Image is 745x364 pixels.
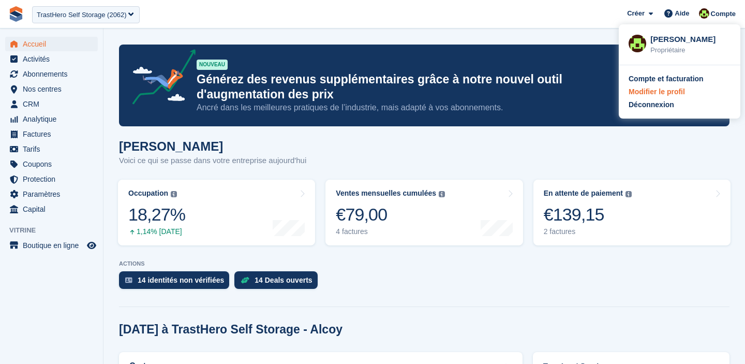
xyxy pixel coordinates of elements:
[625,191,632,197] img: icon-info-grey-7440780725fd019a000dd9b08b2336e03edf1995a4989e88bcd33f0948082b44.svg
[5,97,98,111] a: menu
[197,72,635,102] p: Générez des revenus supplémentaires grâce à notre nouvel outil d'augmentation des prix
[119,271,234,294] a: 14 identités non vérifiées
[5,82,98,96] a: menu
[627,8,645,19] span: Créer
[128,204,185,225] div: 18,27%
[119,139,306,153] h1: [PERSON_NAME]
[325,180,523,245] a: Ventes mensuelles cumulées €79,00 4 factures
[336,204,445,225] div: €79,00
[124,49,196,108] img: price-adjustments-announcement-icon-8257ccfd72463d97f412b2fc003d46551f7dbcb40ab6d574587a9cd5c0d94...
[118,180,315,245] a: Occupation 18,27% 1,14% [DATE]
[119,323,342,337] h2: [DATE] à TrastHero Self Storage - Alcoy
[675,8,689,19] span: Aide
[629,86,731,97] a: Modifier le profil
[241,276,249,284] img: deal-1b604bf984904fb50ccaf53a9ad4b4a5d6e5aea283cecdc64d6e3604feb123c2.svg
[5,37,98,51] a: menu
[234,271,322,294] a: 14 Deals ouverts
[544,204,632,225] div: €139,15
[650,45,731,55] div: Propriétaire
[336,189,436,198] div: Ventes mensuelles cumulées
[5,67,98,81] a: menu
[5,52,98,66] a: menu
[138,276,224,284] div: 14 identités non vérifiées
[5,157,98,171] a: menu
[23,37,85,51] span: Accueil
[171,191,177,197] img: icon-info-grey-7440780725fd019a000dd9b08b2336e03edf1995a4989e88bcd33f0948082b44.svg
[23,67,85,81] span: Abonnements
[125,277,132,283] img: verify_identity-adf6edd0f0f0b5bbfe63781bf79b02c33cf7c696d77639b501bdc392416b5a36.svg
[5,187,98,201] a: menu
[23,82,85,96] span: Nos centres
[5,112,98,126] a: menu
[23,238,85,253] span: Boutique en ligne
[629,99,674,110] div: Déconnexion
[629,74,704,84] div: Compte et facturation
[37,10,127,20] div: TrastHero Self Storage (2062)
[119,155,306,167] p: Voici ce qui se passe dans votre entreprise aujourd'hui
[23,157,85,171] span: Coupons
[5,202,98,216] a: menu
[23,127,85,141] span: Factures
[629,99,731,110] a: Déconnexion
[336,227,445,236] div: 4 factures
[197,102,635,113] p: Ancré dans les meilleures pratiques de l’industrie, mais adapté à vos abonnements.
[128,227,185,236] div: 1,14% [DATE]
[255,276,312,284] div: 14 Deals ouverts
[544,227,632,236] div: 2 factures
[533,180,731,245] a: En attente de paiement €139,15 2 factures
[119,260,729,267] p: ACTIONS
[5,172,98,186] a: menu
[128,189,168,198] div: Occupation
[23,187,85,201] span: Paramètres
[629,35,646,52] img: Catherine Coffey
[85,239,98,252] a: Boutique d'aperçu
[439,191,445,197] img: icon-info-grey-7440780725fd019a000dd9b08b2336e03edf1995a4989e88bcd33f0948082b44.svg
[5,238,98,253] a: menu
[5,142,98,156] a: menu
[8,6,24,22] img: stora-icon-8386f47178a22dfd0bd8f6a31ec36ba5ce8667c1dd55bd0f319d3a0aa187defe.svg
[23,202,85,216] span: Capital
[23,97,85,111] span: CRM
[711,9,736,19] span: Compte
[5,127,98,141] a: menu
[23,172,85,186] span: Protection
[650,34,731,43] div: [PERSON_NAME]
[699,8,709,19] img: Catherine Coffey
[9,225,103,236] span: Vitrine
[23,52,85,66] span: Activités
[544,189,623,198] div: En attente de paiement
[23,142,85,156] span: Tarifs
[629,86,685,97] div: Modifier le profil
[23,112,85,126] span: Analytique
[629,74,731,84] a: Compte et facturation
[197,60,228,70] div: NOUVEAU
